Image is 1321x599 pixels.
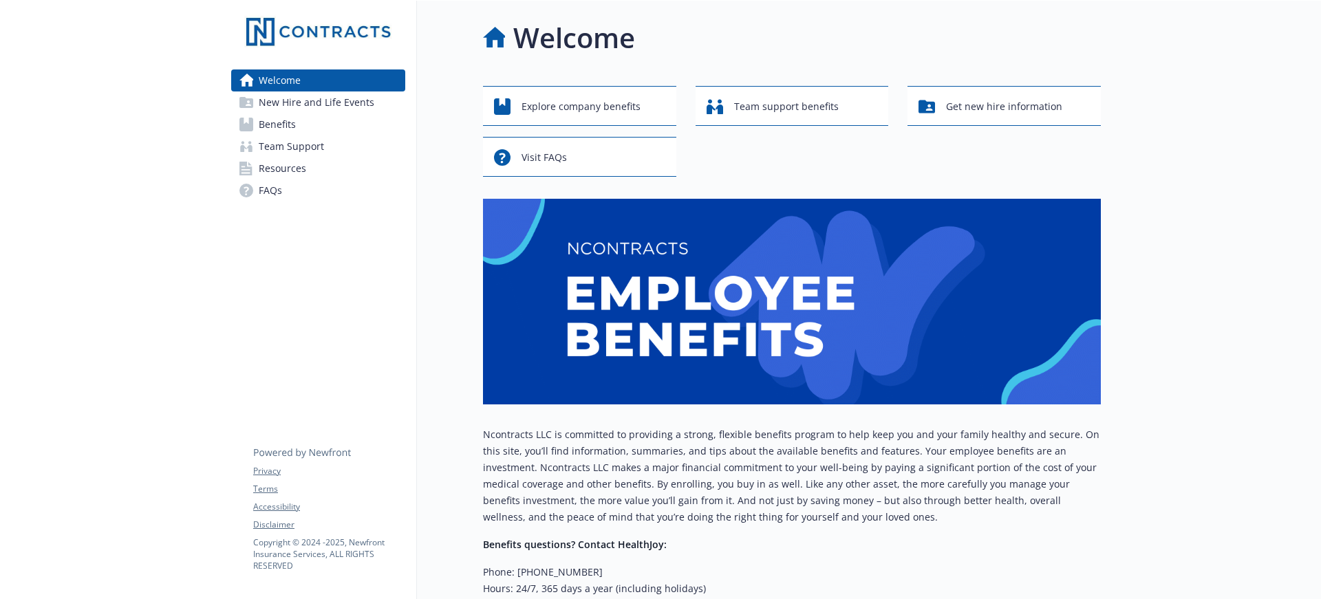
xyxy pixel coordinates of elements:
[259,69,301,91] span: Welcome
[483,538,667,551] strong: Benefits questions? Contact HealthJoy:
[483,137,676,177] button: Visit FAQs
[231,179,405,202] a: FAQs
[522,144,567,171] span: Visit FAQs
[231,135,405,157] a: Team Support
[259,113,296,135] span: Benefits
[253,483,405,495] a: Terms
[483,426,1101,525] p: Ncontracts LLC is committed to providing a strong, flexible benefits program to help keep you and...
[696,86,889,126] button: Team support benefits
[253,501,405,513] a: Accessibility
[483,580,1101,597] h6: Hours: 24/7, 365 days a year (including holidays)​
[231,69,405,91] a: Welcome
[231,91,405,113] a: New Hire and Life Events
[734,94,839,120] span: Team support benefits
[907,86,1101,126] button: Get new hire information
[259,91,374,113] span: New Hire and Life Events
[253,465,405,477] a: Privacy
[522,94,641,120] span: Explore company benefits
[231,113,405,135] a: Benefits
[946,94,1062,120] span: Get new hire information
[253,536,405,571] p: Copyright © 2024 - 2025 , Newfront Insurance Services, ALL RIGHTS RESERVED
[483,564,1101,580] h6: Phone: [PHONE_NUMBER]
[259,157,306,179] span: Resources
[483,86,676,126] button: Explore company benefits
[231,157,405,179] a: Resources
[259,179,282,202] span: FAQs
[483,199,1101,404] img: overview page banner
[253,519,405,531] a: Disclaimer
[513,17,635,58] h1: Welcome
[259,135,324,157] span: Team Support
